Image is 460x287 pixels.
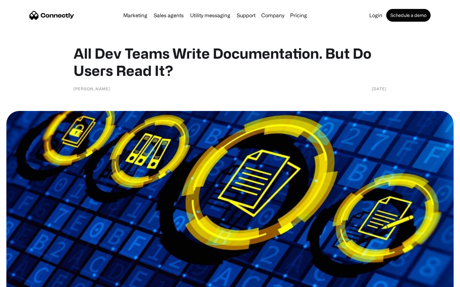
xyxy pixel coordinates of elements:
[73,85,110,92] div: [PERSON_NAME]
[287,13,310,18] a: Pricing
[372,85,387,92] div: [DATE]
[73,45,387,79] h1: All Dev Teams Write Documentation. But Do Users Read It?
[261,11,284,20] div: Company
[386,9,431,22] a: Schedule a demo
[6,276,38,285] aside: Language selected: English
[367,13,385,18] a: Login
[151,13,186,18] a: Sales agents
[13,276,38,285] ul: Language list
[188,13,233,18] a: Utility messaging
[121,13,150,18] a: Marketing
[234,13,258,18] a: Support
